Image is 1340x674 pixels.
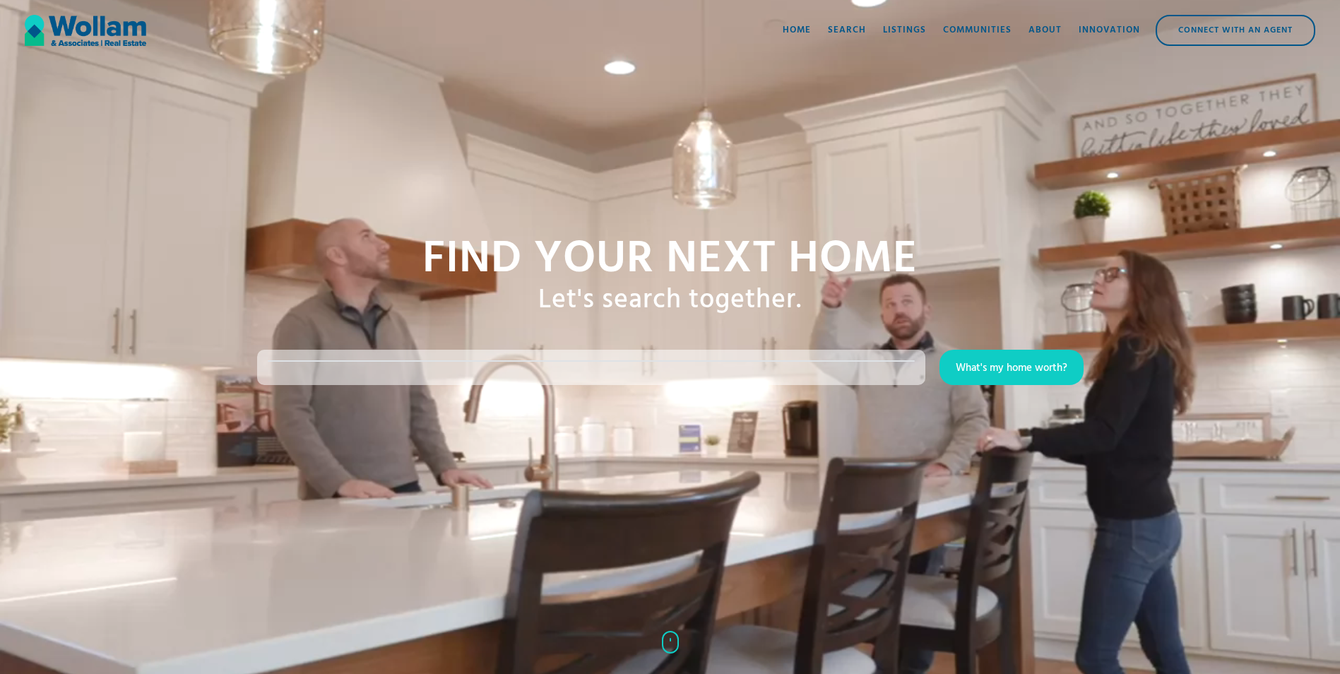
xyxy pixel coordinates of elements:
a: About [1020,9,1070,52]
h1: Let's search together. [538,285,802,317]
a: Listings [874,9,935,52]
a: Search [819,9,874,52]
div: Connect with an Agent [1157,16,1314,45]
div: Communities [943,23,1012,37]
a: home [25,9,146,52]
a: Communities [935,9,1020,52]
a: Innovation [1070,9,1149,52]
div: Innovation [1079,23,1140,37]
a: Home [774,9,819,52]
div: Search [828,23,866,37]
a: What's my home worth? [939,350,1084,385]
h1: Find your NExt home [422,235,918,285]
div: Listings [883,23,926,37]
div: Home [783,23,811,37]
a: Connect with an Agent [1156,15,1315,46]
div: About [1028,23,1062,37]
